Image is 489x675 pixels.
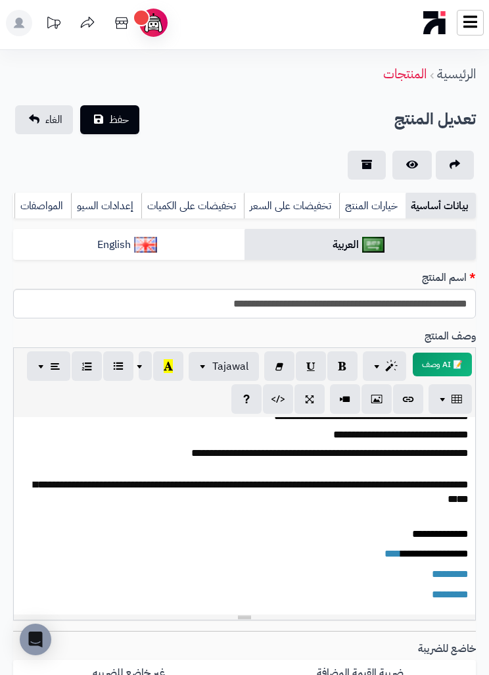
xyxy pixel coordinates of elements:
[134,237,157,253] img: English
[14,193,71,219] a: المواصفات
[20,624,51,655] div: Open Intercom Messenger
[413,353,472,376] button: 📝 AI وصف
[394,106,476,133] h2: تعديل المنتج
[80,105,139,134] button: حفظ
[419,329,481,344] label: وصف المنتج
[417,270,481,286] label: اسم المنتج
[15,105,73,134] a: الغاء
[13,229,244,261] a: English
[383,64,427,84] a: المنتجات
[141,193,244,219] a: تخفيضات على الكميات
[413,641,481,657] label: خاضع للضريبة
[362,237,385,253] img: العربية
[71,193,141,219] a: إعدادات السيو
[406,193,476,219] a: بيانات أساسية
[244,229,476,261] a: العربية
[423,8,446,37] img: logo-mobile.png
[212,359,248,374] span: Tajawal
[37,10,70,39] a: تحديثات المنصة
[244,193,339,219] a: تخفيضات على السعر
[109,112,129,128] span: حفظ
[142,11,165,34] img: ai-face.png
[189,352,259,381] button: Tajawal
[45,112,62,128] span: الغاء
[339,193,406,219] a: خيارات المنتج
[437,64,476,84] a: الرئيسية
